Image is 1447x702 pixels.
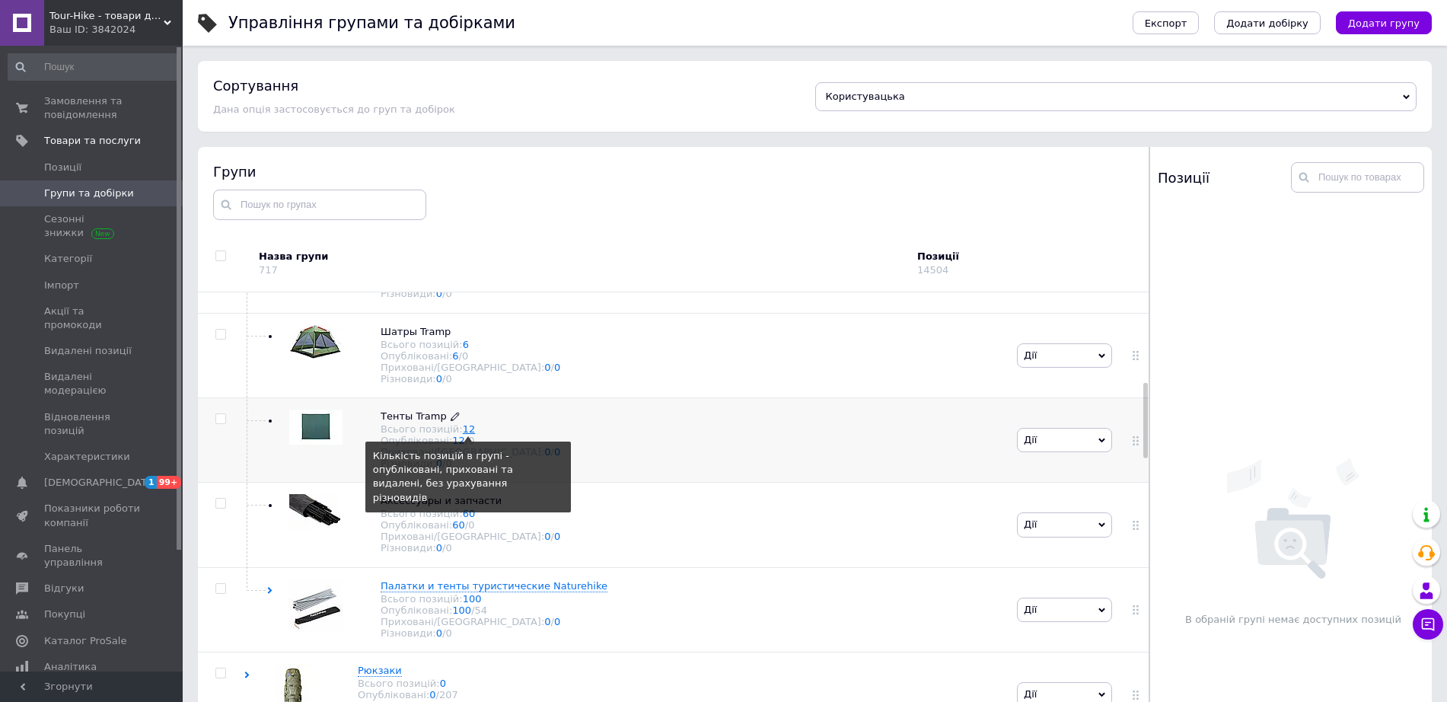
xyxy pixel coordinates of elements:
[442,627,452,639] span: /
[465,519,475,531] span: /
[554,531,560,542] a: 0
[826,91,905,102] span: Користувацька
[436,689,458,700] span: /
[1158,613,1429,627] p: В обраній групі немає доступних позицій
[1024,349,1037,361] span: Дії
[475,605,488,616] div: 54
[452,605,471,616] a: 100
[554,362,560,373] a: 0
[44,410,141,438] span: Відновлення позицій
[381,435,560,446] div: Опубліковані:
[381,410,447,422] span: Тенты Tramp
[289,579,343,633] img: Палатки и тенты туристические Naturehike
[44,582,84,595] span: Відгуки
[544,531,550,542] a: 0
[544,616,550,627] a: 0
[463,339,469,350] a: 6
[44,161,81,174] span: Позиції
[381,593,607,605] div: Всього позицій:
[439,689,458,700] div: 207
[44,212,141,240] span: Сезонні знижки
[381,350,560,362] div: Опубліковані:
[463,508,476,519] a: 60
[468,435,474,446] div: 0
[44,476,157,490] span: [DEMOGRAPHIC_DATA]
[551,362,561,373] span: /
[381,605,607,616] div: Опубліковані:
[1413,609,1443,640] button: Чат з покупцем
[44,542,141,570] span: Панель управління
[289,325,343,359] img: Шатры Tramp
[44,450,130,464] span: Характеристики
[917,250,1047,263] div: Позиції
[213,78,298,94] h4: Сортування
[429,689,435,700] a: 0
[259,250,906,263] div: Назва групи
[44,252,92,266] span: Категорії
[44,134,141,148] span: Товари та послуги
[1145,18,1187,29] span: Експорт
[445,542,451,554] div: 0
[381,519,560,531] div: Опубліковані:
[49,23,183,37] div: Ваш ID: 3842024
[436,542,442,554] a: 0
[44,305,141,332] span: Акції та промокоди
[442,542,452,554] span: /
[1214,11,1321,34] button: Додати добірку
[551,616,561,627] span: /
[358,678,537,689] div: Всього позицій:
[44,370,141,397] span: Видалені модерацією
[381,373,560,385] div: Різновиди:
[1226,18,1308,29] span: Додати добірку
[213,190,426,220] input: Пошук по групах
[471,605,487,616] span: /
[1024,688,1037,700] span: Дії
[463,423,476,435] a: 12
[373,449,563,505] div: Кількість позицій в групі - опубліковані, приховані та видалені, без урахування різновидів
[465,435,475,446] span: /
[442,288,452,299] span: /
[289,410,343,445] img: Тенты Tramp
[358,689,537,700] div: Опубліковані:
[445,627,451,639] div: 0
[381,580,607,592] span: Палатки и тенты туристические Naturehike
[1133,11,1200,34] button: Експорт
[440,678,446,689] a: 0
[44,608,85,621] span: Покупці
[459,350,469,362] span: /
[381,326,451,337] span: Шатры Tramp
[44,502,141,529] span: Показники роботи компанії
[44,634,126,648] span: Каталог ProSale
[917,264,948,276] div: 14504
[1291,162,1424,193] input: Пошук по товарах
[213,162,1134,181] div: Групи
[44,94,141,122] span: Замовлення та повідомлення
[381,362,560,373] div: Приховані/[GEOGRAPHIC_DATA]:
[544,362,550,373] a: 0
[213,104,455,115] span: Дана опція застосовується до груп та добірок
[8,53,180,81] input: Пошук
[451,410,460,423] a: Редагувати
[157,476,182,489] span: 99+
[358,665,402,676] span: Рюкзаки
[1024,519,1037,530] span: Дії
[44,187,134,200] span: Групи та добірки
[1024,604,1037,615] span: Дії
[381,339,560,350] div: Всього позицій:
[442,373,452,385] span: /
[44,279,79,292] span: Імпорт
[289,494,343,538] img: Аксессуары и запчасти
[463,593,482,605] a: 100
[551,531,561,542] span: /
[49,9,164,23] span: Tour-Hike - товари для туризму та активного відпочинку
[1158,162,1291,193] div: Позиції
[381,542,560,554] div: Різновиди:
[445,373,451,385] div: 0
[468,519,474,531] div: 0
[44,344,132,358] span: Видалені позиції
[381,531,560,542] div: Приховані/[GEOGRAPHIC_DATA]:
[381,423,560,435] div: Всього позицій:
[462,350,468,362] div: 0
[452,350,458,362] a: 6
[436,373,442,385] a: 0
